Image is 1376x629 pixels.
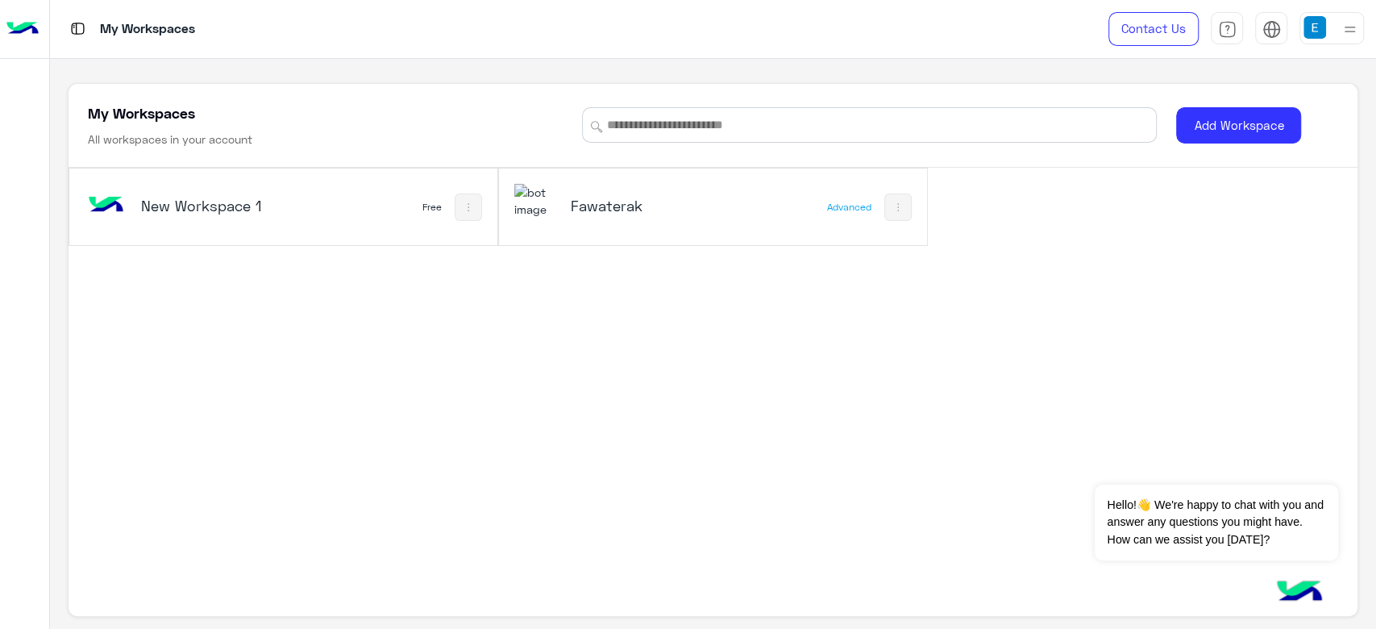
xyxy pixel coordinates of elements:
button: Add Workspace [1176,107,1301,144]
img: Logo [6,12,39,46]
p: My Workspaces [100,19,195,40]
h5: My Workspaces [88,103,195,123]
span: Hello!👋 We're happy to chat with you and answer any questions you might have. How can we assist y... [1095,485,1337,560]
div: Free [422,201,442,214]
img: bot image [85,184,128,227]
h5: New Workspace 1 [141,196,285,215]
img: profile [1340,19,1360,40]
img: tab [1218,20,1237,39]
a: Contact Us [1108,12,1199,46]
img: tab [68,19,88,39]
img: 171468393613305 [514,184,558,219]
div: Advanced [827,201,871,214]
a: tab [1211,12,1243,46]
img: hulul-logo.png [1271,564,1328,621]
img: userImage [1303,16,1326,39]
h5: Fawaterak [571,196,714,215]
img: tab [1262,20,1281,39]
h6: All workspaces in your account [88,131,252,148]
